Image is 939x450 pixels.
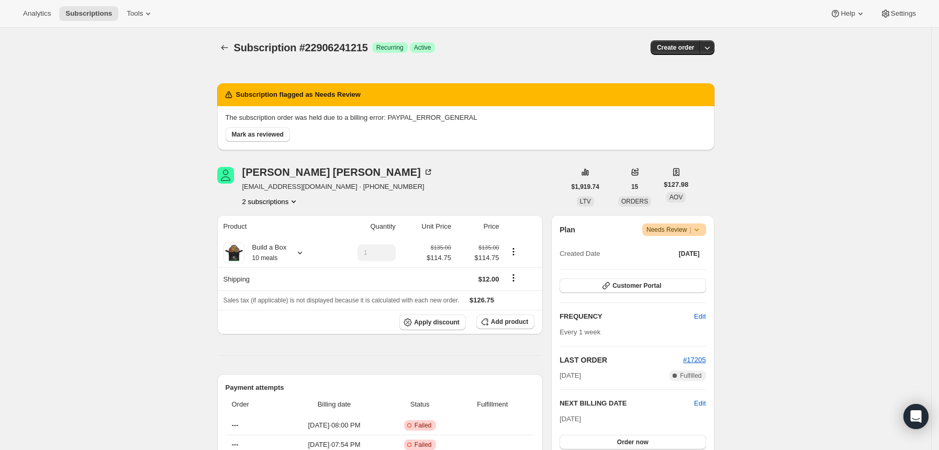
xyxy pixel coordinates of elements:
button: Product actions [242,196,299,207]
span: $114.75 [427,253,451,263]
h2: Plan [560,224,575,235]
span: Bryan Vidal [217,167,234,184]
span: Customer Portal [612,282,661,290]
span: $127.98 [664,179,688,190]
th: Price [454,215,502,238]
button: Subscriptions [217,40,232,55]
span: AOV [669,194,683,201]
span: Apply discount [414,318,460,327]
button: Create order [651,40,700,55]
span: [DATE] · 08:00 PM [285,420,383,431]
span: Edit [694,311,706,322]
button: Apply discount [399,314,466,330]
span: Fulfillment [457,399,529,410]
small: $135.00 [431,244,451,251]
span: Failed [415,441,432,449]
th: Unit Price [399,215,454,238]
p: The subscription order was held due to a billing error: PAYPAL_ERROR_GENERAL [226,113,706,123]
button: Customer Portal [560,278,706,293]
span: Settings [891,9,916,18]
div: [PERSON_NAME] [PERSON_NAME] [242,167,433,177]
span: Help [841,9,855,18]
span: Analytics [23,9,51,18]
th: Order [226,393,283,416]
button: Order now [560,435,706,449]
span: LTV [580,198,591,205]
span: Active [414,43,431,52]
button: Edit [688,308,712,325]
img: product img [223,242,244,263]
span: ORDERS [621,198,648,205]
span: Created Date [560,249,600,259]
small: 10 meals [252,254,278,262]
button: Shipping actions [505,272,522,284]
h2: Payment attempts [226,383,535,393]
button: $1,919.74 [565,179,606,194]
button: Analytics [17,6,57,21]
small: $135.00 [478,244,499,251]
span: $1,919.74 [572,183,599,191]
button: Product actions [505,246,522,257]
span: Recurring [376,43,404,52]
span: Failed [415,421,432,430]
a: #17205 [683,356,706,364]
h2: FREQUENCY [560,311,694,322]
span: [DATE] · 07:54 PM [285,440,383,450]
span: [DATE] [679,250,700,258]
button: Tools [120,6,160,21]
span: 15 [631,183,638,191]
button: #17205 [683,355,706,365]
button: Add product [476,314,534,329]
span: Fulfilled [680,372,701,380]
span: $126.75 [469,296,494,304]
span: $12.00 [478,275,499,283]
span: [DATE] [560,370,581,381]
th: Product [217,215,330,238]
button: Subscriptions [59,6,118,21]
h2: LAST ORDER [560,355,683,365]
span: Mark as reviewed [232,130,284,139]
th: Quantity [330,215,399,238]
button: Settings [874,6,922,21]
span: --- [232,421,239,429]
span: Subscriptions [65,9,112,18]
button: Edit [694,398,706,409]
span: Status [389,399,451,410]
span: Tools [127,9,143,18]
span: Every 1 week [560,328,600,336]
span: Subscription #22906241215 [234,42,368,53]
div: Build a Box [244,242,287,263]
span: Add product [491,318,528,326]
button: [DATE] [673,246,706,261]
h2: Subscription flagged as Needs Review [236,89,361,100]
span: [EMAIL_ADDRESS][DOMAIN_NAME] · [PHONE_NUMBER] [242,182,433,192]
span: Order now [617,438,649,446]
div: Open Intercom Messenger [903,404,929,429]
span: $114.75 [457,253,499,263]
span: Needs Review [646,224,702,235]
button: Mark as reviewed [226,127,290,142]
span: | [689,226,691,234]
th: Shipping [217,267,330,290]
span: Billing date [285,399,383,410]
button: 15 [625,179,644,194]
h2: NEXT BILLING DATE [560,398,694,409]
span: Create order [657,43,694,52]
span: Sales tax (if applicable) is not displayed because it is calculated with each new order. [223,297,460,304]
button: Help [824,6,871,21]
span: --- [232,441,239,448]
span: [DATE] [560,415,581,423]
